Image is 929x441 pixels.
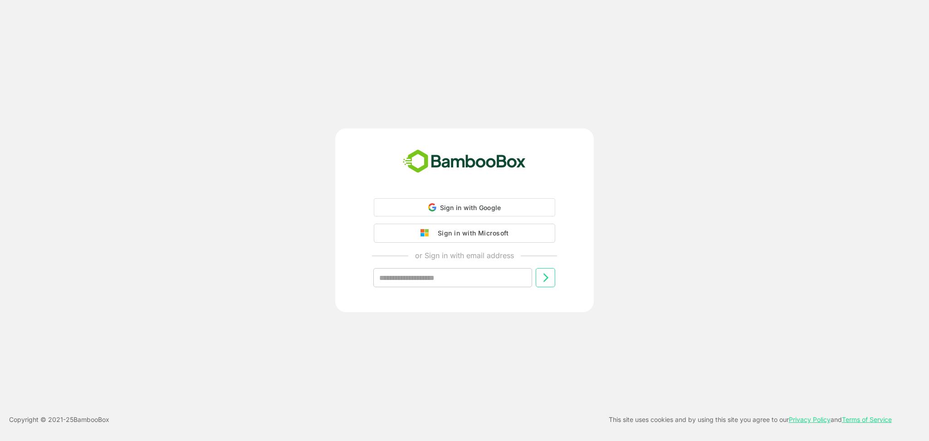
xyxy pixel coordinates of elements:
[374,224,555,243] button: Sign in with Microsoft
[398,147,531,176] img: bamboobox
[374,198,555,216] div: Sign in with Google
[789,416,831,423] a: Privacy Policy
[415,250,514,261] p: or Sign in with email address
[609,414,892,425] p: This site uses cookies and by using this site you agree to our and
[9,414,109,425] p: Copyright © 2021- 25 BambooBox
[842,416,892,423] a: Terms of Service
[440,204,501,211] span: Sign in with Google
[433,227,509,239] div: Sign in with Microsoft
[420,229,433,237] img: google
